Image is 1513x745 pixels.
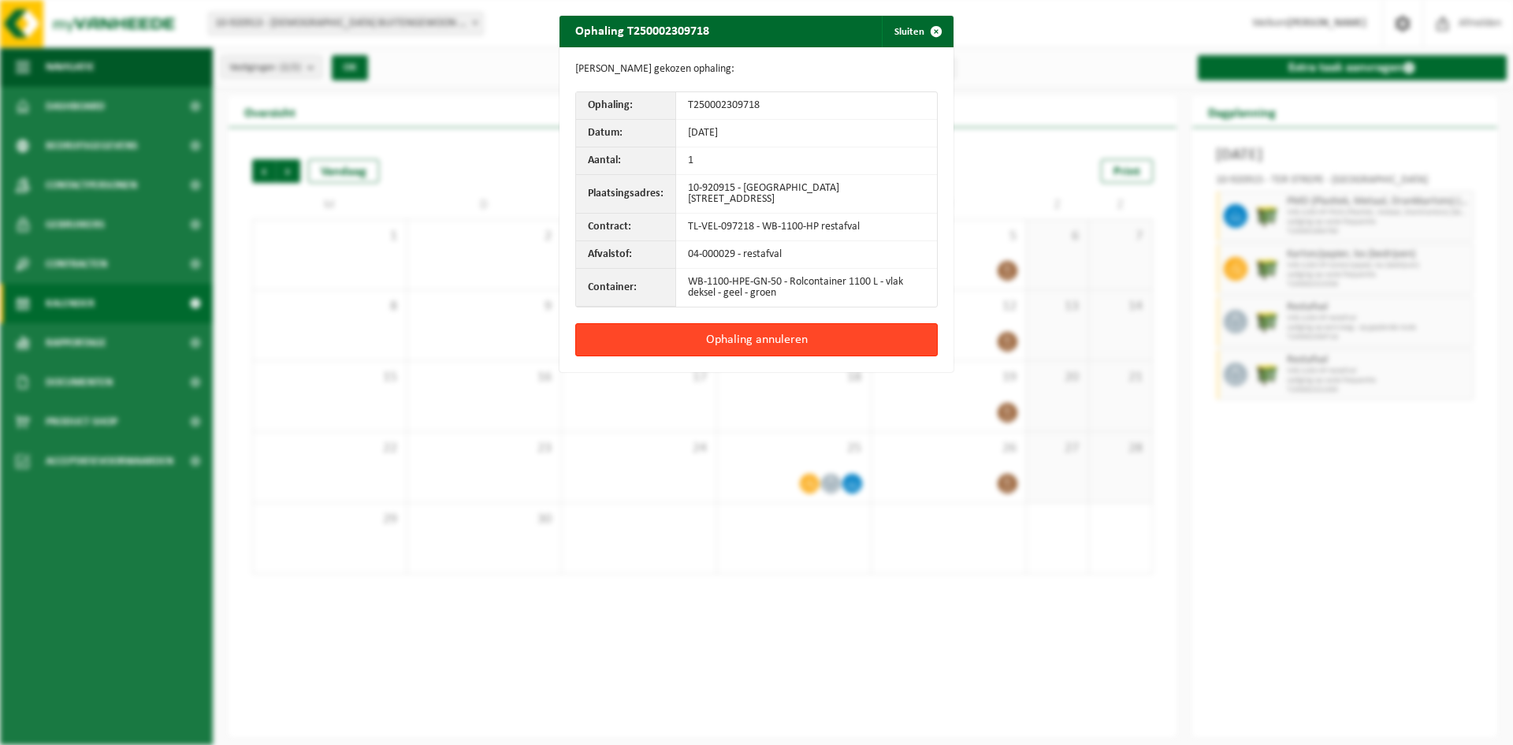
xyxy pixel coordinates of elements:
td: T250002309718 [676,92,937,120]
th: Contract: [576,214,676,241]
td: TL-VEL-097218 - WB-1100-HP restafval [676,214,937,241]
td: 10-920915 - [GEOGRAPHIC_DATA][STREET_ADDRESS] [676,175,937,214]
td: [DATE] [676,120,937,147]
p: [PERSON_NAME] gekozen ophaling: [575,63,938,76]
th: Plaatsingsadres: [576,175,676,214]
th: Ophaling: [576,92,676,120]
button: Sluiten [882,16,952,47]
th: Datum: [576,120,676,147]
td: WB-1100-HPE-GN-50 - Rolcontainer 1100 L - vlak deksel - geel - groen [676,269,937,307]
td: 04-000029 - restafval [676,241,937,269]
td: 1 [676,147,937,175]
button: Ophaling annuleren [575,323,938,356]
th: Container: [576,269,676,307]
h2: Ophaling T250002309718 [559,16,725,46]
th: Afvalstof: [576,241,676,269]
th: Aantal: [576,147,676,175]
